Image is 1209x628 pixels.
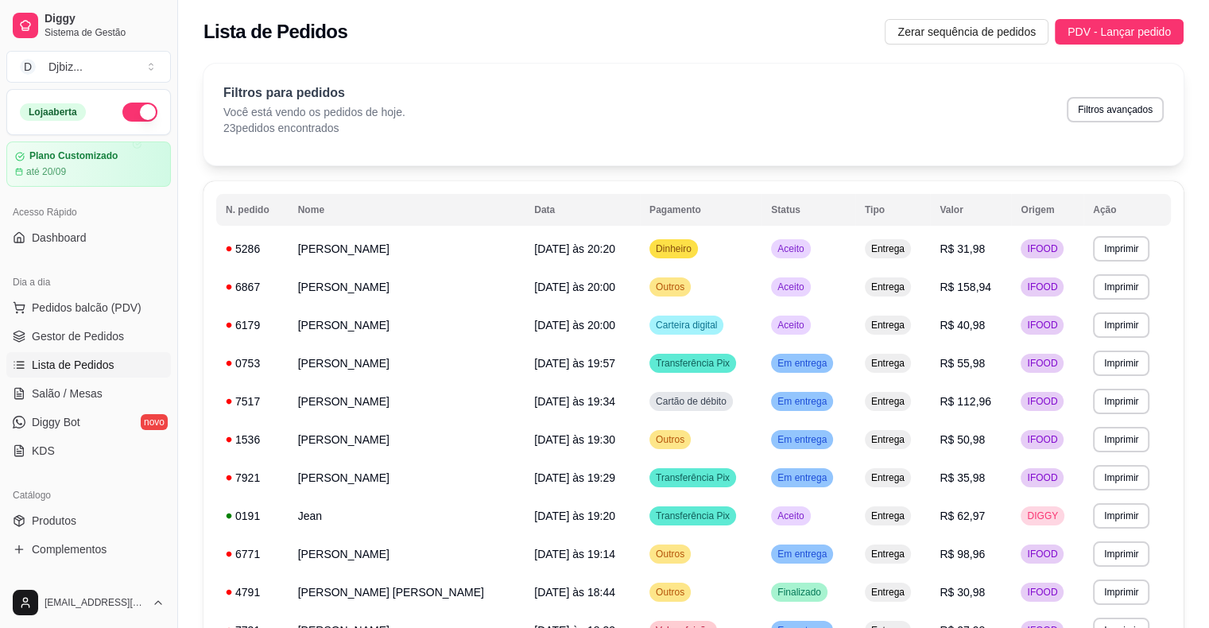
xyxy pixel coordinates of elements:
[32,443,55,459] span: KDS
[32,414,80,430] span: Diggy Bot
[774,357,830,370] span: Em entrega
[940,281,991,293] span: R$ 158,94
[45,26,165,39] span: Sistema de Gestão
[1024,357,1060,370] span: IFOOD
[653,395,730,408] span: Cartão de débito
[774,510,807,522] span: Aceito
[32,386,103,401] span: Salão / Mesas
[1024,242,1060,255] span: IFOOD
[868,548,908,560] span: Entrega
[32,513,76,529] span: Produtos
[203,19,347,45] h2: Lista de Pedidos
[940,586,985,599] span: R$ 30,98
[855,194,931,226] th: Tipo
[226,279,279,295] div: 6867
[6,409,171,435] a: Diggy Botnovo
[6,51,171,83] button: Select a team
[32,300,141,316] span: Pedidos balcão (PDV)
[6,381,171,406] a: Salão / Mesas
[223,104,405,120] p: Você está vendo os pedidos de hoje.
[1011,194,1083,226] th: Origem
[289,306,525,344] td: [PERSON_NAME]
[45,12,165,26] span: Diggy
[1093,503,1149,529] button: Imprimir
[653,548,688,560] span: Outros
[885,19,1048,45] button: Zerar sequência de pedidos
[1093,274,1149,300] button: Imprimir
[45,596,145,609] span: [EMAIL_ADDRESS][DOMAIN_NAME]
[1024,471,1060,484] span: IFOOD
[289,459,525,497] td: [PERSON_NAME]
[6,508,171,533] a: Produtos
[32,357,114,373] span: Lista de Pedidos
[1055,19,1184,45] button: PDV - Lançar pedido
[653,433,688,446] span: Outros
[761,194,855,226] th: Status
[534,395,615,408] span: [DATE] às 19:34
[1024,395,1060,408] span: IFOOD
[940,510,985,522] span: R$ 62,97
[226,584,279,600] div: 4791
[640,194,761,226] th: Pagamento
[6,324,171,349] a: Gestor de Pedidos
[289,230,525,268] td: [PERSON_NAME]
[6,6,171,45] a: DiggySistema de Gestão
[534,319,615,331] span: [DATE] às 20:00
[1093,580,1149,605] button: Imprimir
[216,194,289,226] th: N. pedido
[1093,427,1149,452] button: Imprimir
[1093,351,1149,376] button: Imprimir
[289,535,525,573] td: [PERSON_NAME]
[226,508,279,524] div: 0191
[226,432,279,448] div: 1536
[122,103,157,122] button: Alterar Status
[289,382,525,421] td: [PERSON_NAME]
[868,395,908,408] span: Entrega
[1093,541,1149,567] button: Imprimir
[26,165,66,178] article: até 20/09
[289,344,525,382] td: [PERSON_NAME]
[940,471,985,484] span: R$ 35,98
[653,281,688,293] span: Outros
[226,317,279,333] div: 6179
[1093,312,1149,338] button: Imprimir
[289,497,525,535] td: Jean
[48,59,83,75] div: Djbiz ...
[868,471,908,484] span: Entrega
[6,483,171,508] div: Catálogo
[534,471,615,484] span: [DATE] às 19:29
[940,548,985,560] span: R$ 98,96
[534,242,615,255] span: [DATE] às 20:20
[940,319,985,331] span: R$ 40,98
[774,433,830,446] span: Em entrega
[653,319,720,331] span: Carteira digital
[6,141,171,187] a: Plano Customizadoaté 20/09
[223,83,405,103] p: Filtros para pedidos
[6,583,171,622] button: [EMAIL_ADDRESS][DOMAIN_NAME]
[774,242,807,255] span: Aceito
[226,393,279,409] div: 7517
[940,395,991,408] span: R$ 112,96
[868,281,908,293] span: Entrega
[20,103,86,121] div: Loja aberta
[774,548,830,560] span: Em entrega
[930,194,1011,226] th: Valor
[6,295,171,320] button: Pedidos balcão (PDV)
[6,537,171,562] a: Complementos
[32,328,124,344] span: Gestor de Pedidos
[289,573,525,611] td: [PERSON_NAME] [PERSON_NAME]
[774,471,830,484] span: Em entrega
[940,357,985,370] span: R$ 55,98
[29,150,118,162] article: Plano Customizado
[289,194,525,226] th: Nome
[1093,236,1149,262] button: Imprimir
[774,586,824,599] span: Finalizado
[940,433,985,446] span: R$ 50,98
[1024,510,1061,522] span: DIGGY
[1093,465,1149,490] button: Imprimir
[289,421,525,459] td: [PERSON_NAME]
[534,281,615,293] span: [DATE] às 20:00
[774,281,807,293] span: Aceito
[897,23,1036,41] span: Zerar sequência de pedidos
[226,355,279,371] div: 0753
